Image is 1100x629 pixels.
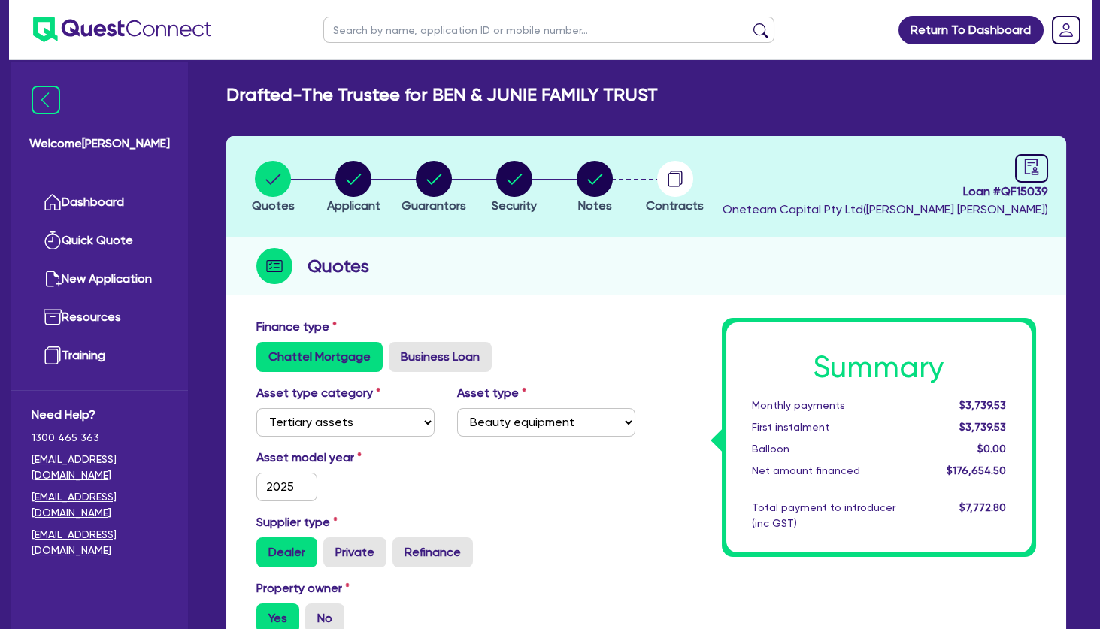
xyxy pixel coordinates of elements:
[959,421,1006,433] span: $3,739.53
[576,160,614,216] button: Notes
[323,537,386,567] label: Private
[44,346,62,364] img: training
[32,527,168,558] a: [EMAIL_ADDRESS][DOMAIN_NAME]
[457,384,526,402] label: Asset type
[1023,159,1040,175] span: audit
[741,463,926,479] div: Net amount financed
[32,406,168,424] span: Need Help?
[646,198,704,213] span: Contracts
[44,270,62,288] img: new-application
[491,160,538,216] button: Security
[741,500,926,531] div: Total payment to introducer (inc GST)
[741,398,926,413] div: Monthly payments
[326,160,381,216] button: Applicant
[389,342,492,372] label: Business Loan
[251,160,295,216] button: Quotes
[256,248,292,284] img: step-icon
[308,253,369,280] h2: Quotes
[327,198,380,213] span: Applicant
[392,537,473,567] label: Refinance
[959,399,1006,411] span: $3,739.53
[256,537,317,567] label: Dealer
[741,419,926,435] div: First instalment
[741,441,926,457] div: Balloon
[401,160,467,216] button: Guarantors
[402,198,466,213] span: Guarantors
[245,449,446,467] label: Asset model year
[32,222,168,260] a: Quick Quote
[492,198,537,213] span: Security
[252,198,295,213] span: Quotes
[32,489,168,521] a: [EMAIL_ADDRESS][DOMAIN_NAME]
[256,513,338,531] label: Supplier type
[33,17,211,42] img: quest-connect-logo-blue
[44,308,62,326] img: resources
[947,464,1006,476] span: $176,654.50
[898,16,1044,44] a: Return To Dashboard
[32,452,168,483] a: [EMAIL_ADDRESS][DOMAIN_NAME]
[32,430,168,446] span: 1300 465 363
[723,202,1048,216] span: Oneteam Capital Pty Ltd ( [PERSON_NAME] [PERSON_NAME] )
[256,579,350,597] label: Property owner
[256,384,380,402] label: Asset type category
[32,183,168,222] a: Dashboard
[578,198,612,213] span: Notes
[44,231,62,249] img: quick-quote
[1015,154,1048,183] a: audit
[645,160,705,216] button: Contracts
[32,86,60,114] img: icon-menu-close
[226,84,658,106] h2: Drafted - The Trustee for BEN & JUNIE FAMILY TRUST
[752,349,1007,386] h1: Summary
[32,298,168,337] a: Resources
[256,318,337,336] label: Finance type
[977,443,1006,455] span: $0.00
[29,135,170,153] span: Welcome [PERSON_NAME]
[32,337,168,375] a: Training
[323,17,774,43] input: Search by name, application ID or mobile number...
[32,260,168,298] a: New Application
[959,501,1006,513] span: $7,772.80
[1047,11,1086,50] a: Dropdown toggle
[723,183,1048,201] span: Loan # QF15039
[256,342,383,372] label: Chattel Mortgage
